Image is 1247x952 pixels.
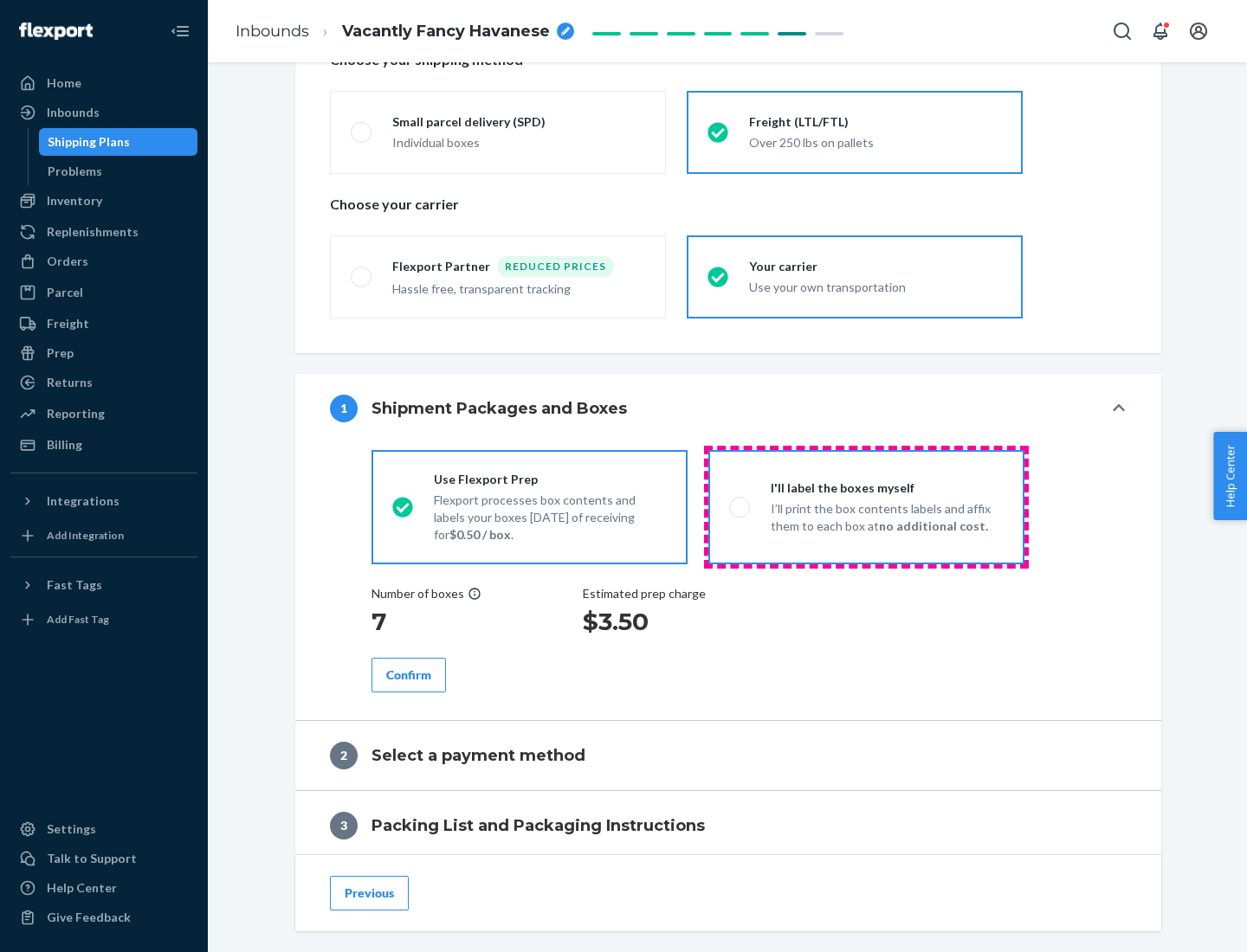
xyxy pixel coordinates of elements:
div: Give Feedback [47,909,131,926]
button: 1Shipment Packages and Boxes [295,374,1161,443]
div: Prep [47,344,74,362]
div: Reporting [47,405,105,422]
div: Replenishments [47,223,139,241]
span: Vacantly Fancy Havanese [342,21,550,43]
div: Inbounds [47,104,100,121]
button: Close Navigation [163,14,197,48]
div: Fast Tags [47,576,102,594]
a: Inbounds [10,99,197,126]
a: Home [10,69,197,97]
a: Returns [10,369,197,396]
h4: Select a payment method [372,744,585,767]
div: Reduced prices [497,256,614,277]
div: Billing [47,436,82,453]
img: Flexport logo [19,23,93,40]
a: Shipping Plans [39,128,198,156]
div: Freight (LTL/FTL) [749,113,1002,131]
a: Freight [10,310,197,338]
h1: 7 [372,606,481,637]
div: Problems [48,163,102,180]
h4: Packing List and Packaging Instructions [372,814,705,837]
button: Fast Tags [10,571,197,599]
div: Hassle free, transparent tracking [392,280,645,298]
a: Replenishments [10,218,197,246]
button: 3Packing List and Packaging Instructions [295,791,1161,860]
ol: breadcrumbs [222,6,588,57]
a: Problems [39,158,198,185]
div: Home [47,74,81,92]
div: Number of boxes [372,585,481,602]
button: Give Feedback [10,904,197,931]
div: 1 [330,395,358,422]
a: Help Center [10,874,197,902]
h4: Shipment Packages and Boxes [372,397,627,420]
button: 2Select a payment method [295,721,1161,790]
a: Add Fast Tag [10,606,197,634]
div: Confirm [386,666,431,684]
a: Settings [10,815,197,843]
div: Orders [47,253,88,270]
a: Reporting [10,400,197,428]
a: Inventory [10,187,197,215]
div: Integrations [47,492,120,510]
button: Previous [330,876,409,910]
p: I’ll print the box contents labels and affix them to each box at [771,500,1004,535]
p: Estimated prep charge [583,585,706,602]
a: Orders [10,248,197,275]
a: Talk to Support [10,845,197,872]
button: Open account menu [1181,14,1216,48]
div: Flexport Partner [392,258,497,275]
div: Shipping Plans [48,133,130,151]
p: Flexport processes box contents and labels your boxes [DATE] of receiving for . [434,492,667,544]
a: Add Integration [10,522,197,550]
a: Inbounds [236,22,309,41]
div: Add Integration [47,528,124,543]
div: Talk to Support [47,850,137,867]
h1: $3.50 [583,606,706,637]
div: I'll label the boxes myself [771,479,1004,497]
a: Billing [10,431,197,459]
div: Individual boxes [392,134,645,151]
button: Open notifications [1143,14,1178,48]
div: 3 [330,812,358,839]
div: Your carrier [749,258,1002,275]
div: Freight [47,315,89,332]
strong: $0.50 / box [449,527,511,542]
button: Help Center [1213,432,1247,520]
a: Parcel [10,279,197,306]
div: Add Fast Tag [47,612,109,627]
button: Integrations [10,487,197,515]
a: Prep [10,339,197,367]
div: Returns [47,374,93,391]
div: Use Flexport Prep [434,471,667,488]
div: Use your own transportation [749,279,1002,296]
div: Parcel [47,284,83,301]
div: Small parcel delivery (SPD) [392,113,645,131]
div: Inventory [47,192,102,209]
div: Over 250 lbs on pallets [749,134,1002,151]
div: 2 [330,742,358,769]
div: Settings [47,820,96,838]
button: Confirm [372,658,446,692]
p: Choose your carrier [330,195,1127,215]
button: Open Search Box [1105,14,1140,48]
strong: no additional cost. [879,518,988,533]
div: Help Center [47,879,117,897]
